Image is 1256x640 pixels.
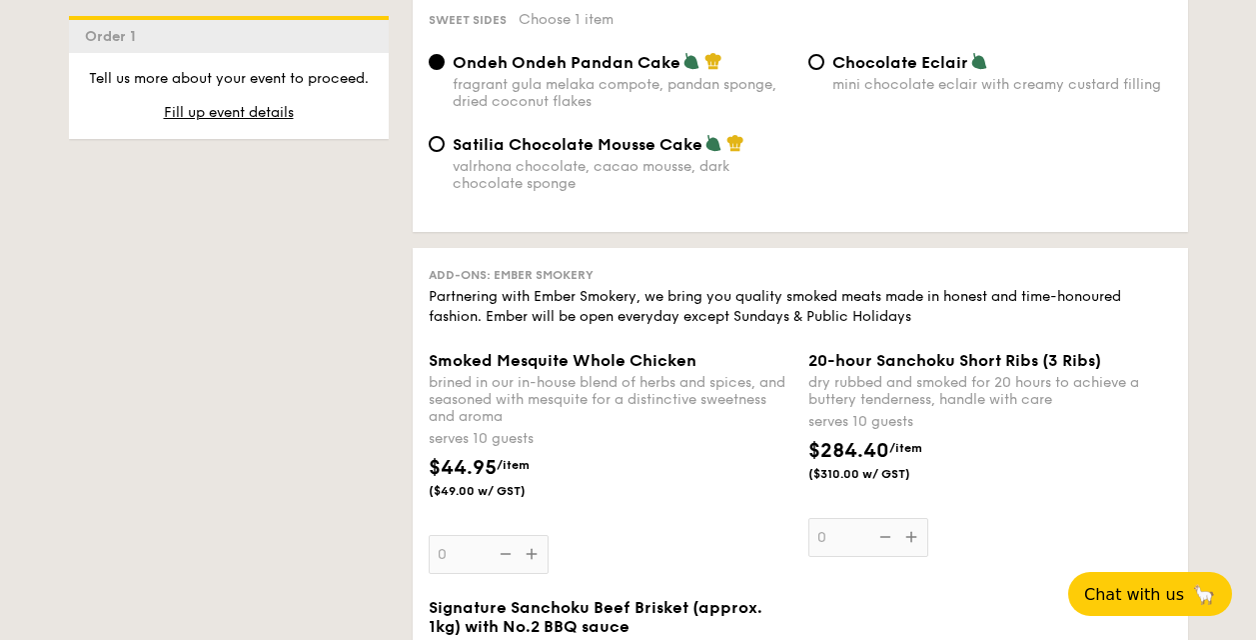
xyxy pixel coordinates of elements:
div: brined in our in-house blend of herbs and spices, and seasoned with mesquite for a distinctive sw... [429,374,792,425]
img: icon-vegetarian.fe4039eb.svg [970,52,988,70]
input: Ondeh Ondeh Pandan Cakefragrant gula melaka compote, pandan sponge, dried coconut flakes [429,54,445,70]
button: Chat with us🦙 [1068,572,1232,616]
input: Chocolate Eclairmini chocolate eclair with creamy custard filling [808,54,824,70]
span: $284.40 [808,439,889,463]
div: valrhona chocolate, cacao mousse, dark chocolate sponge [453,158,792,192]
span: Signature Sanchoku Beef Brisket (approx. 1kg) with No.2 BBQ sauce [429,598,762,636]
div: serves 10 guests [429,429,792,449]
p: Tell us more about your event to proceed. [85,69,373,89]
img: icon-chef-hat.a58ddaea.svg [704,52,722,70]
span: /item [497,458,530,472]
span: Chocolate Eclair [832,53,968,72]
span: Sweet sides [429,13,507,27]
span: ($310.00 w/ GST) [808,466,944,482]
span: Smoked Mesquite Whole Chicken [429,351,696,370]
span: 20-hour Sanchoku Short Ribs (3 Ribs) [808,351,1101,370]
span: Order 1 [85,28,144,45]
div: dry rubbed and smoked for 20 hours to achieve a buttery tenderness, handle with care [808,374,1172,408]
span: Fill up event details [164,104,294,121]
span: Ondeh Ondeh Pandan Cake [453,53,680,72]
span: ($49.00 w/ GST) [429,483,565,499]
div: mini chocolate eclair with creamy custard filling [832,76,1172,93]
div: fragrant gula melaka compote, pandan sponge, dried coconut flakes [453,76,792,110]
span: Choose 1 item [519,11,614,28]
img: icon-vegetarian.fe4039eb.svg [704,134,722,152]
img: icon-vegetarian.fe4039eb.svg [682,52,700,70]
span: Chat with us [1084,585,1184,604]
img: icon-chef-hat.a58ddaea.svg [726,134,744,152]
div: serves 10 guests [808,412,1172,432]
span: 🦙 [1192,583,1216,606]
span: Satilia Chocolate Mousse Cake [453,135,702,154]
input: Satilia Chocolate Mousse Cakevalrhona chocolate, cacao mousse, dark chocolate sponge [429,136,445,152]
span: /item [889,441,922,455]
span: $44.95 [429,456,497,480]
div: Partnering with Ember Smokery, we bring you quality smoked meats made in honest and time-honoured... [429,287,1172,327]
span: Add-ons: Ember Smokery [429,268,594,282]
